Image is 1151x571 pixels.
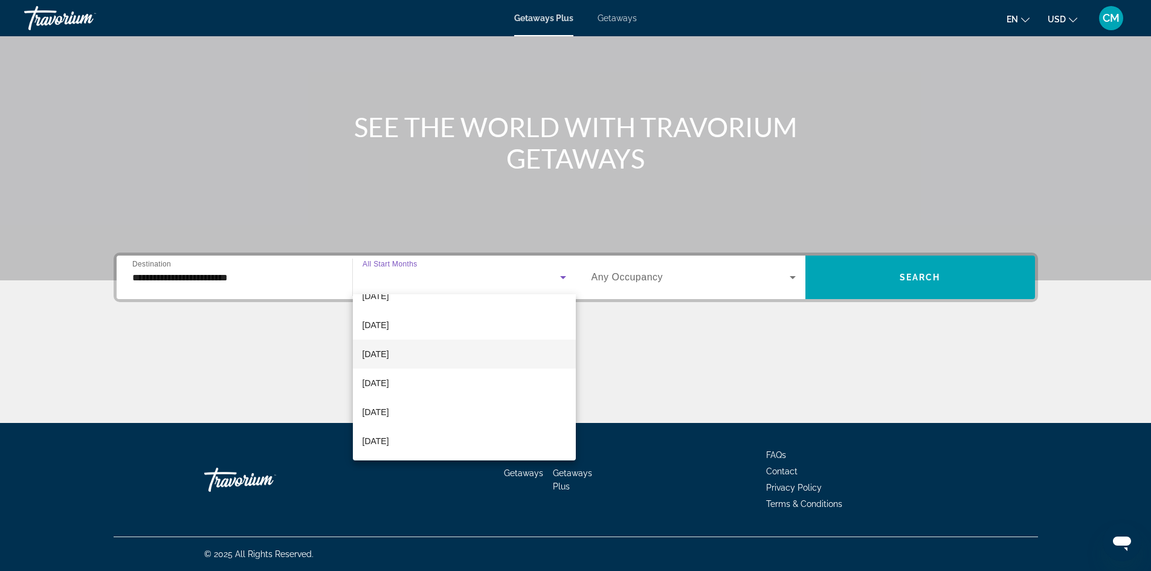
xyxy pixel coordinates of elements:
span: [DATE] [363,405,389,419]
iframe: Button to launch messaging window [1103,523,1141,561]
span: [DATE] [363,347,389,361]
span: [DATE] [363,434,389,448]
span: [DATE] [363,289,389,303]
span: [DATE] [363,318,389,332]
span: [DATE] [363,376,389,390]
